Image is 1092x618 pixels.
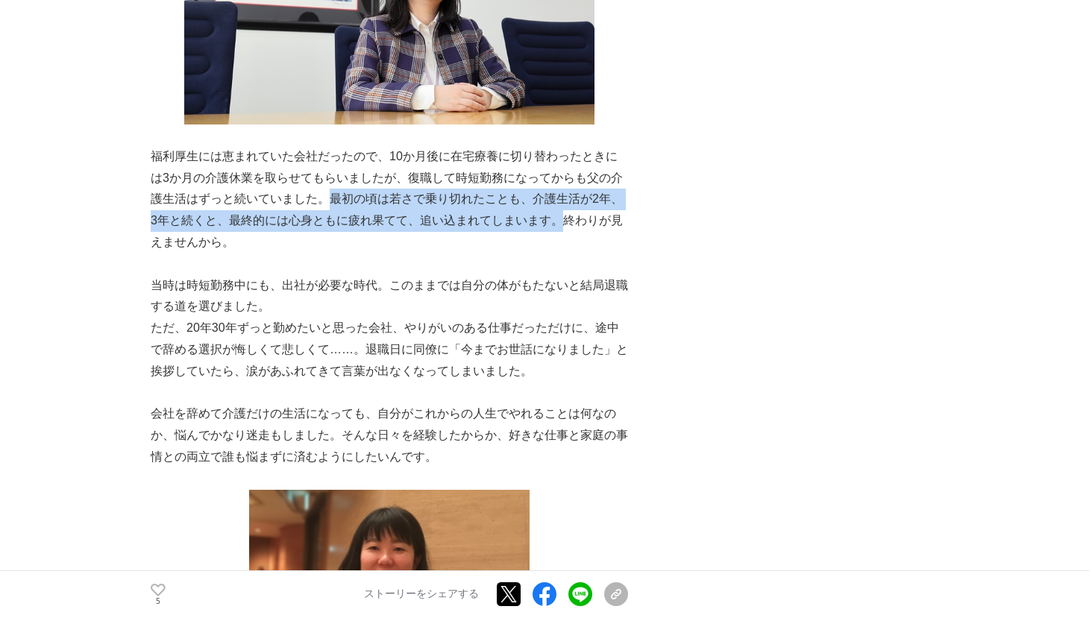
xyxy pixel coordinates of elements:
[151,275,628,318] p: 当時は時短勤務中にも、出社が必要な時代。このままでは自分の体がもたないと結局退職する道を選びました。
[151,403,628,467] p: 会社を辞めて介護だけの生活になっても、自分がこれからの人生でやれることは何なのか、悩んでかなり迷走もしました。そんな日々を経験したからか、好きな仕事と家庭の事情との両立で誰も悩まずに済むようにし...
[151,318,628,382] p: ただ、20年30年ずっと勤めたいと思った会社、やりがいのある仕事だっただけに、途中で辞める選択が悔しくて悲しくて……。退職日に同僚に「今までお世話になりました」と挨拶していたら、涙があふれてきて...
[151,598,166,605] p: 5
[151,146,628,253] p: 福利厚生には恵まれていた会社だったので、10か月後に在宅療養に切り替わったときには3か月の介護休業を取らせてもらいましたが、復職して時短勤務になってからも父の介護生活はずっと続いていました。最初...
[364,588,479,602] p: ストーリーをシェアする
